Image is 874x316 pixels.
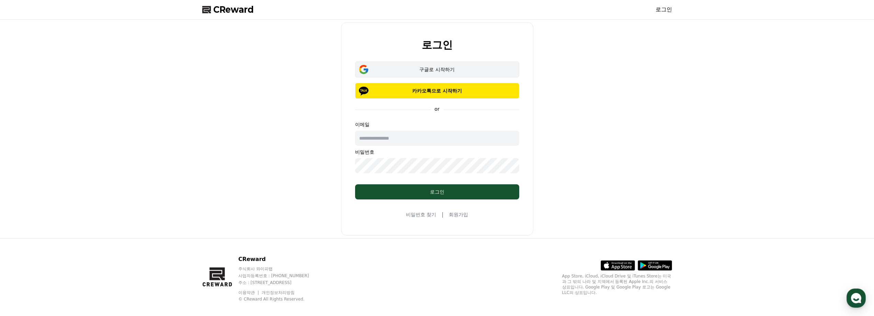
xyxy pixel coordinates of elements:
[45,218,89,235] a: 대화
[22,228,26,234] span: 홈
[365,87,509,94] p: 카카오톡으로 시작하기
[365,66,509,73] div: 구글로 시작하기
[213,4,254,15] span: CReward
[2,218,45,235] a: 홈
[262,290,295,295] a: 개인정보처리방침
[238,280,322,285] p: 주소 : [STREET_ADDRESS]
[238,296,322,302] p: © CReward All Rights Reserved.
[202,4,254,15] a: CReward
[422,39,453,51] h2: 로그인
[355,62,519,77] button: 구글로 시작하기
[63,229,71,234] span: 대화
[369,188,506,195] div: 로그인
[106,228,114,234] span: 설정
[238,273,322,279] p: 사업자등록번호 : [PHONE_NUMBER]
[355,121,519,128] p: 이메일
[449,211,468,218] a: 회원가입
[355,184,519,199] button: 로그인
[406,211,436,218] a: 비밀번호 찾기
[442,210,443,219] span: |
[355,83,519,99] button: 카카오톡으로 시작하기
[89,218,132,235] a: 설정
[238,266,322,272] p: 주식회사 와이피랩
[238,290,260,295] a: 이용약관
[355,149,519,155] p: 비밀번호
[238,255,322,263] p: CReward
[430,106,443,112] p: or
[656,6,672,14] a: 로그인
[562,273,672,295] p: App Store, iCloud, iCloud Drive 및 iTunes Store는 미국과 그 밖의 나라 및 지역에서 등록된 Apple Inc.의 서비스 상표입니다. Goo...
